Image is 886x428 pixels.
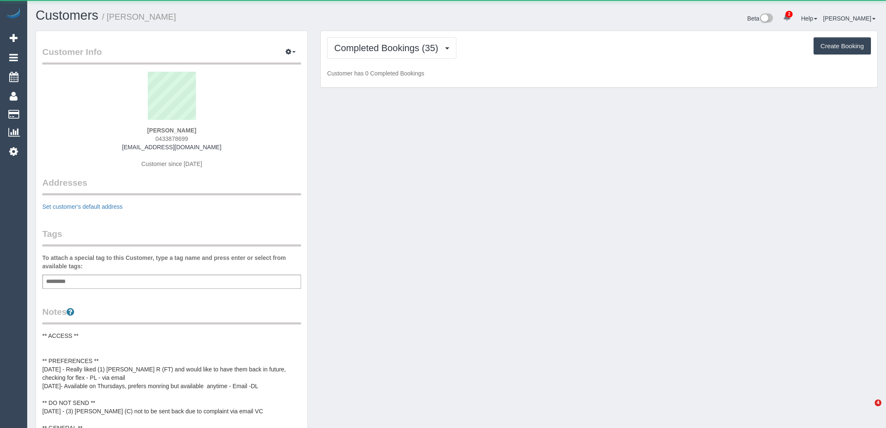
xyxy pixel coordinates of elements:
span: 0433878699 [155,135,188,142]
img: Automaid Logo [5,8,22,20]
legend: Notes [42,306,301,324]
span: 4 [875,399,881,406]
span: Customer since [DATE] [142,161,202,167]
a: [PERSON_NAME] [823,15,876,22]
a: Beta [747,15,773,22]
button: Completed Bookings (35) [327,37,456,59]
a: Customers [36,8,98,23]
strong: [PERSON_NAME] [147,127,196,134]
label: To attach a special tag to this Customer, type a tag name and press enter or select from availabl... [42,254,301,270]
span: Completed Bookings (35) [334,43,442,53]
button: Create Booking [814,37,871,55]
legend: Tags [42,228,301,246]
a: 2 [779,8,795,27]
span: 2 [786,11,793,18]
a: Set customer's default address [42,203,123,210]
iframe: Intercom live chat [858,399,878,420]
p: Customer has 0 Completed Bookings [327,69,871,78]
a: Help [801,15,817,22]
small: / [PERSON_NAME] [102,12,176,21]
a: [EMAIL_ADDRESS][DOMAIN_NAME] [122,144,221,150]
img: New interface [759,13,773,24]
legend: Customer Info [42,46,301,65]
